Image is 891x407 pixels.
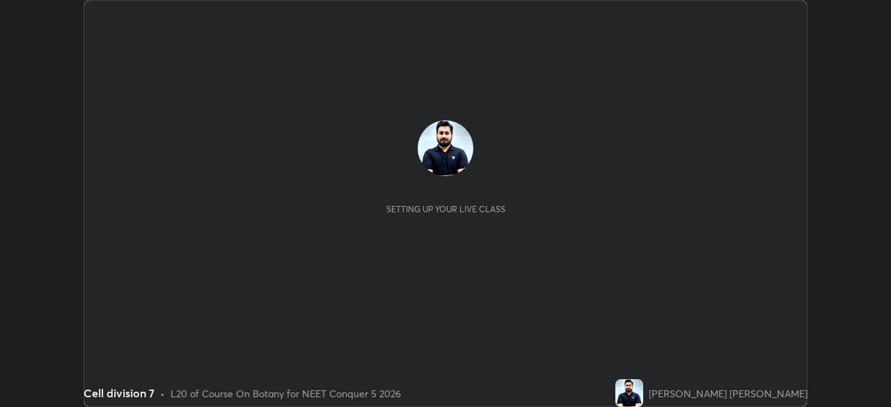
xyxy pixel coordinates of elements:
[418,120,473,176] img: 335b7041857d497d9806899c20f1597e.jpg
[84,385,155,401] div: Cell division 7
[160,386,165,401] div: •
[615,379,643,407] img: 335b7041857d497d9806899c20f1597e.jpg
[649,386,807,401] div: [PERSON_NAME] [PERSON_NAME]
[386,204,505,214] div: Setting up your live class
[171,386,401,401] div: L20 of Course On Botany for NEET Conquer 5 2026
